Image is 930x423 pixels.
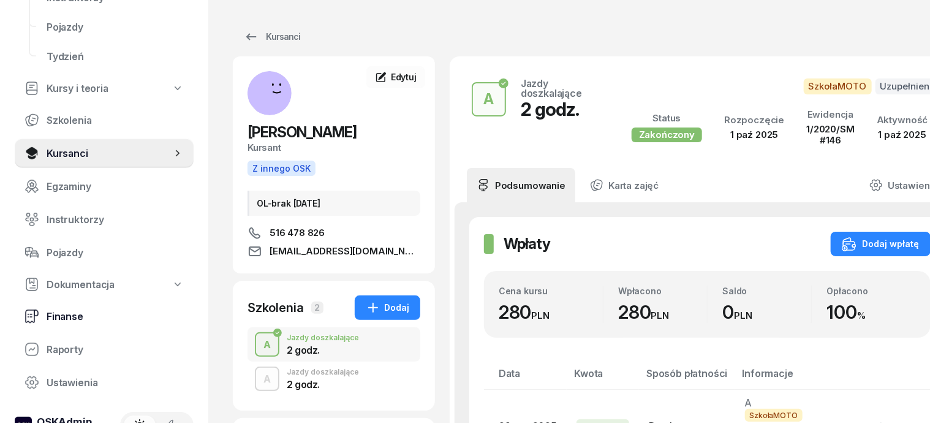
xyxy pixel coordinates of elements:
a: Szkolenia [15,105,194,135]
a: Pojazdy [15,238,194,267]
span: Raporty [47,344,184,356]
span: Szkolenia [47,115,184,126]
a: Kursanci [15,139,194,168]
button: Dodaj [355,295,420,320]
div: Rozpoczęcie [724,115,784,126]
span: 1 paź 2025 [730,129,778,140]
span: Kursy i teoria [47,83,108,94]
h2: Wpłaty [504,234,550,254]
a: [EMAIL_ADDRESS][DOMAIN_NAME] [248,244,420,259]
a: 516 478 826 [248,226,420,240]
button: A [255,332,279,357]
th: Data [484,367,567,390]
span: 516 478 826 [270,226,325,240]
span: A [745,397,752,409]
span: [PERSON_NAME] [248,123,357,141]
div: Status [632,113,702,124]
div: OL-brak [DATE] [248,191,420,216]
div: 280 [618,301,707,323]
a: Kursy i teoria [15,75,194,102]
span: Egzaminy [47,181,184,192]
span: SzkołaMOTO [745,409,803,422]
div: Aktywność [877,115,928,126]
span: Pojazdy [47,247,184,259]
a: Pojazdy [37,12,194,42]
div: Dodaj [366,300,409,315]
span: SzkołaMOTO [804,78,872,94]
span: Ustawienia [47,377,184,389]
div: A [479,87,499,112]
div: Saldo [722,286,811,296]
div: A [259,337,276,353]
small: % [857,310,866,321]
span: Finanse [47,311,184,322]
small: PLN [734,310,752,321]
a: Instruktorzy [15,205,194,234]
span: 1/2020/SM #146 [806,123,855,146]
th: Sposób płatności [639,367,735,390]
div: Jazdy doszkalające [287,368,359,376]
div: 280 [499,301,603,323]
div: Dodaj wpłatę [842,237,920,251]
div: 2 godz. [287,379,359,389]
span: Tydzień [47,51,184,63]
div: Jazdy doszkalające [287,334,359,341]
a: Tydzień [37,42,194,71]
th: Kwota [567,367,639,390]
div: 1 paź 2025 [877,129,928,140]
a: Egzaminy [15,172,194,201]
div: Kursanci [244,29,300,44]
div: 2 godz. [287,345,359,355]
small: PLN [532,310,550,321]
div: 2 godz. [521,98,602,120]
button: A [255,367,279,391]
a: Dokumentacja [15,271,194,298]
div: 0 [722,301,811,323]
div: Zakończony [632,128,702,142]
span: 2 [311,302,323,314]
a: Ustawienia [15,368,194,397]
a: Edytuj [366,66,425,88]
span: Pojazdy [47,21,184,33]
a: Kursanci [233,25,311,49]
span: Kursanci [47,148,172,159]
a: Finanse [15,302,194,331]
span: [EMAIL_ADDRESS][DOMAIN_NAME] [270,244,420,259]
th: Informacje [735,367,838,390]
button: A [472,82,506,116]
div: Wpłacono [618,286,707,296]
div: Cena kursu [499,286,603,296]
div: Opłacono [826,286,915,296]
div: A [259,371,276,387]
div: Kursant [248,142,420,153]
div: Szkolenia [248,299,304,316]
button: Z innego OSK [248,161,316,176]
a: Podsumowanie [467,168,575,202]
div: Jazdy doszkalające [521,78,602,98]
small: PLN [651,310,670,321]
a: Karta zajęć [580,168,668,202]
button: AJazdy doszkalające2 godz. [248,327,420,362]
span: Edytuj [391,72,417,82]
button: AJazdy doszkalające2 godz. [248,362,420,396]
span: Instruktorzy [47,214,184,226]
span: Dokumentacja [47,279,115,291]
div: Ewidencja [806,109,855,120]
div: 100 [826,301,915,323]
a: Raporty [15,335,194,364]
